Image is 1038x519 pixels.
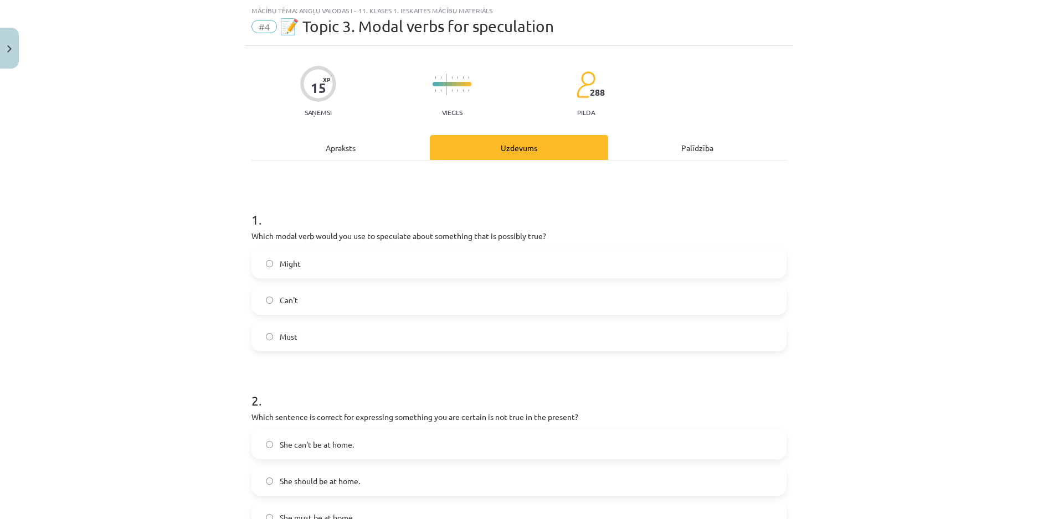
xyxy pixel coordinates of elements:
[440,89,441,92] img: icon-short-line-57e1e144782c952c97e751825c79c345078a6d821885a25fce030b3d8c18986b.svg
[251,7,787,14] div: Mācību tēma: Angļu valodas i - 11. klases 1. ieskaites mācību materiāls
[430,135,608,160] div: Uzdevums
[251,373,787,408] h1: 2 .
[300,108,336,116] p: Saņemsi
[7,45,12,53] img: icon-close-lesson-0947bae3869378f0d4975bcd49f059093ad1ed9edebbc8119c70593378902aed.svg
[266,478,273,485] input: She should be at home.
[280,294,298,306] span: Can't
[440,76,441,79] img: icon-short-line-57e1e144782c952c97e751825c79c345078a6d821885a25fce030b3d8c18986b.svg
[251,230,787,242] p: Which modal verb would you use to speculate about something that is possibly true?
[280,258,301,269] span: Might
[323,76,330,82] span: XP
[280,331,297,342] span: Must
[280,475,360,487] span: She should be at home.
[266,297,273,304] input: Can't
[457,76,458,79] img: icon-short-line-57e1e144782c952c97e751825c79c345078a6d821885a25fce030b3d8c18986b.svg
[435,89,436,92] img: icon-short-line-57e1e144782c952c97e751825c79c345078a6d821885a25fce030b3d8c18986b.svg
[577,108,595,116] p: pilda
[280,17,554,35] span: 📝 Topic 3. Modal verbs for speculation
[266,260,273,267] input: Might
[468,89,469,92] img: icon-short-line-57e1e144782c952c97e751825c79c345078a6d821885a25fce030b3d8c18986b.svg
[451,89,453,92] img: icon-short-line-57e1e144782c952c97e751825c79c345078a6d821885a25fce030b3d8c18986b.svg
[463,76,464,79] img: icon-short-line-57e1e144782c952c97e751825c79c345078a6d821885a25fce030b3d8c18986b.svg
[280,439,354,450] span: She can't be at home.
[251,411,787,423] p: Which sentence is correct for expressing something you are certain is not true in the present?
[435,76,436,79] img: icon-short-line-57e1e144782c952c97e751825c79c345078a6d821885a25fce030b3d8c18986b.svg
[251,193,787,227] h1: 1 .
[311,80,326,96] div: 15
[266,333,273,340] input: Must
[463,89,464,92] img: icon-short-line-57e1e144782c952c97e751825c79c345078a6d821885a25fce030b3d8c18986b.svg
[590,87,605,97] span: 288
[576,71,595,98] img: students-c634bb4e5e11cddfef0936a35e636f08e4e9abd3cc4e673bd6f9a4125e45ecb1.svg
[608,135,787,160] div: Palīdzība
[251,135,430,160] div: Apraksts
[451,76,453,79] img: icon-short-line-57e1e144782c952c97e751825c79c345078a6d821885a25fce030b3d8c18986b.svg
[266,441,273,448] input: She can't be at home.
[468,76,469,79] img: icon-short-line-57e1e144782c952c97e751825c79c345078a6d821885a25fce030b3d8c18986b.svg
[446,74,447,95] img: icon-long-line-d9ea69661e0d244f92f715978eff75569469978d946b2353a9bb055b3ed8787d.svg
[457,89,458,92] img: icon-short-line-57e1e144782c952c97e751825c79c345078a6d821885a25fce030b3d8c18986b.svg
[251,20,277,33] span: #4
[442,108,463,116] p: Viegls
